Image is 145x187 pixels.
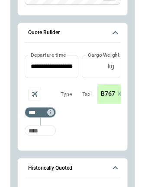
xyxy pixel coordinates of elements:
[82,90,92,98] p: Taxi
[28,165,72,171] h6: Historically Quoted
[25,107,56,117] div: Too short
[25,158,120,178] button: Historically Quoted
[25,55,120,140] div: Quote Builder
[61,90,72,98] p: Type
[25,23,120,43] button: Quote Builder
[28,87,41,100] span: Aircraft selection
[88,51,119,58] label: Cargo Weight
[101,90,115,97] p: B767
[108,63,114,70] p: kg
[25,125,56,135] div: Too short
[25,55,72,78] input: Choose date, selected date is Aug 26, 2025
[28,30,60,35] h6: Quote Builder
[97,84,120,103] div: scrollable content
[31,51,66,58] label: Departure time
